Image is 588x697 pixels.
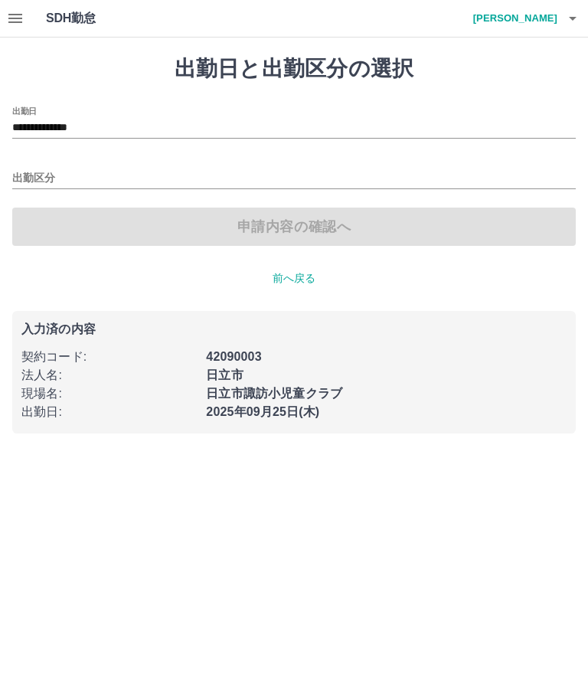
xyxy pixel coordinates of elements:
b: 日立市諏訪小児童クラブ [206,387,342,400]
p: 出勤日 : [21,403,197,421]
p: 入力済の内容 [21,323,567,335]
b: 42090003 [206,350,261,363]
h1: 出勤日と出勤区分の選択 [12,56,576,82]
p: 法人名 : [21,366,197,384]
b: 2025年09月25日(木) [206,405,319,418]
p: 契約コード : [21,348,197,366]
label: 出勤日 [12,105,37,116]
b: 日立市 [206,368,243,381]
p: 前へ戻る [12,270,576,286]
p: 現場名 : [21,384,197,403]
